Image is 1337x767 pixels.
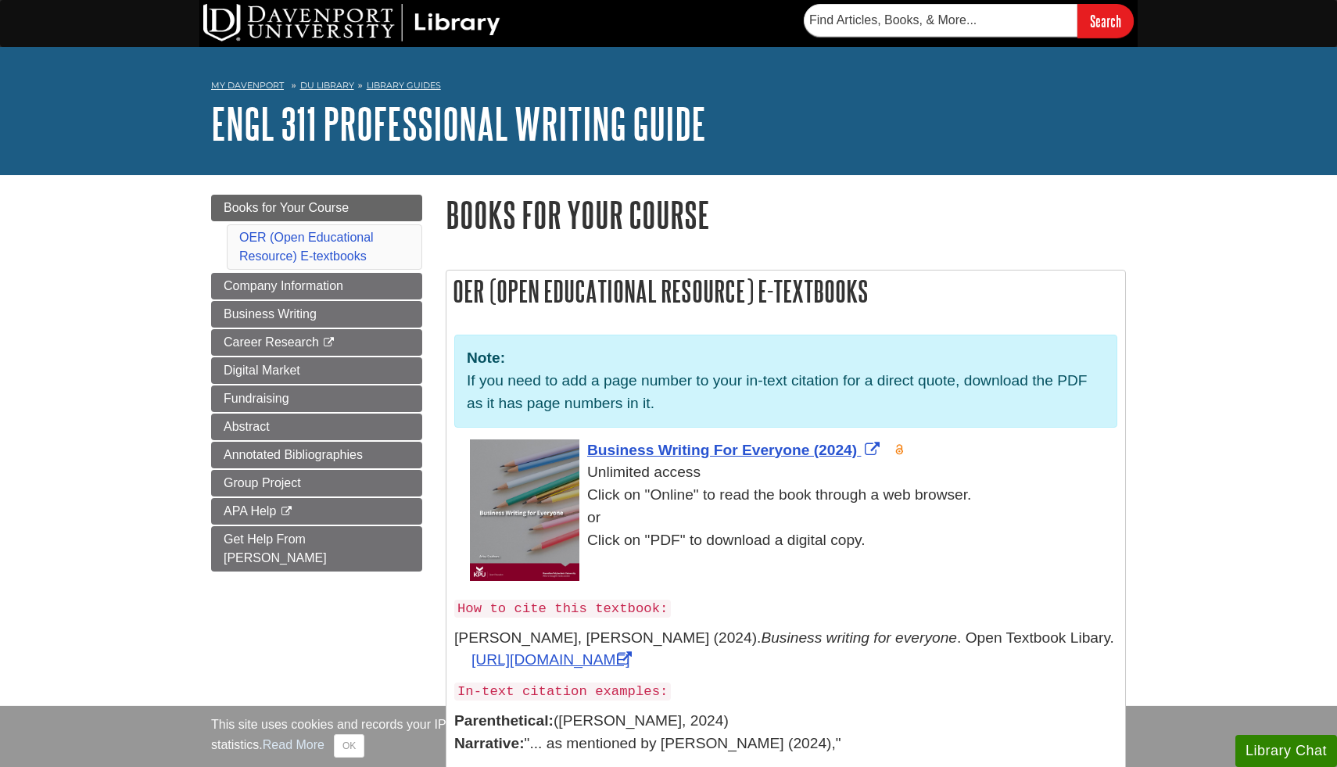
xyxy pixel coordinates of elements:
span: Group Project [224,476,301,489]
a: Digital Market [211,357,422,384]
div: This site uses cookies and records your IP address for usage statistics. Additionally, we use Goo... [211,715,1126,758]
input: Search [1077,4,1134,38]
p: [PERSON_NAME], [PERSON_NAME] (2024). . Open Textbook Libary. [454,627,1117,672]
a: Annotated Bibliographies [211,442,422,468]
img: DU Library [203,4,500,41]
strong: Note: [467,349,505,366]
code: How to cite this textbook: [454,600,671,618]
a: Link opens in new window [587,442,884,458]
img: Cover Art [470,439,579,581]
a: Fundraising [211,385,422,412]
nav: breadcrumb [211,75,1126,100]
a: Library Guides [367,80,441,91]
a: Books for Your Course [211,195,422,221]
span: Fundraising [224,392,289,405]
img: Open Access [894,443,905,456]
i: This link opens in a new window [322,338,335,348]
span: Get Help From [PERSON_NAME] [224,532,327,564]
form: Searches DU Library's articles, books, and more [804,4,1134,38]
a: OER (Open Educational Resource) E-textbooks [239,231,374,263]
span: Books for Your Course [224,201,349,214]
span: Business Writing [224,307,317,321]
strong: Parenthetical: [454,712,554,729]
a: APA Help [211,498,422,525]
a: Read More [263,738,324,751]
span: Business Writing For Everyone (2024) [587,442,857,458]
button: Library Chat [1235,735,1337,767]
span: Digital Market [224,364,300,377]
i: This link opens in a new window [280,507,293,517]
div: If you need to add a page number to your in-text citation for a direct quote, download the PDF as... [454,335,1117,427]
a: Link opens in new window [471,651,638,668]
code: In-text citation examples: [454,683,671,701]
span: Annotated Bibliographies [224,448,363,461]
h2: OER (Open Educational Resource) E-textbooks [446,271,1125,312]
a: DU Library [300,80,354,91]
a: ENGL 311 Professional Writing Guide [211,99,706,148]
span: APA Help [224,504,276,518]
em: Business writing for everyone [761,629,957,646]
a: Abstract [211,414,422,440]
a: Career Research [211,329,422,356]
a: Business Writing [211,301,422,328]
a: My Davenport [211,79,284,92]
h1: Books for Your Course [446,195,1126,235]
input: Find Articles, Books, & More... [804,4,1077,37]
div: Unlimited access Click on "Online" to read the book through a web browser. or Click on "PDF" to d... [470,461,1117,551]
a: Get Help From [PERSON_NAME] [211,526,422,572]
p: ([PERSON_NAME], 2024) "... as mentioned by [PERSON_NAME] (2024)," [454,710,1117,755]
a: Group Project [211,470,422,496]
span: Abstract [224,420,270,433]
div: Guide Page Menu [211,195,422,572]
a: Company Information [211,273,422,299]
button: Close [334,734,364,758]
span: Career Research [224,335,319,349]
strong: Narrative: [454,735,525,751]
span: Company Information [224,279,343,292]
